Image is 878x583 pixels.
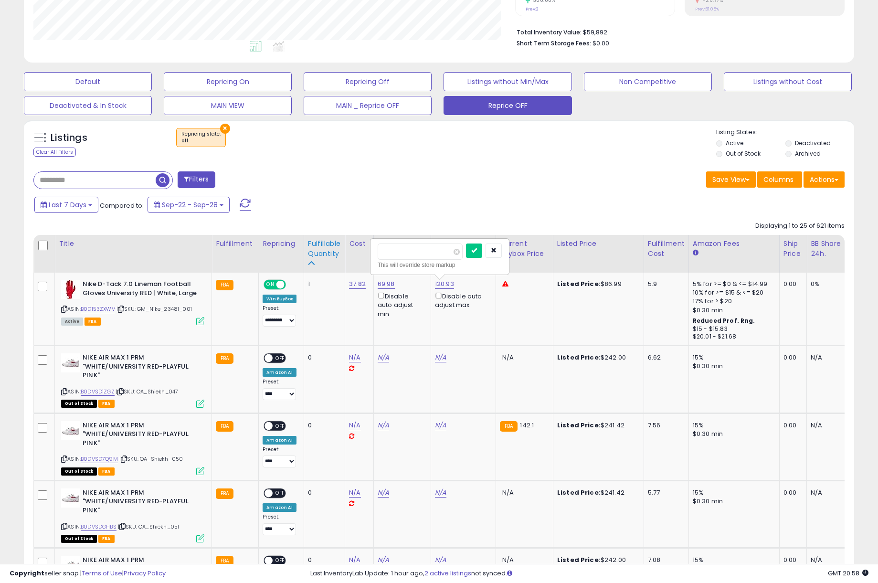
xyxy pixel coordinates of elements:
[378,488,389,498] a: N/A
[308,239,341,259] div: Fulfillable Quantity
[81,455,118,463] a: B0DVSD7Q9M
[61,400,97,408] span: All listings that are currently out of stock and unavailable for purchase on Amazon
[81,523,116,531] a: B0DVSDGHBS
[811,353,842,362] div: N/A
[81,305,115,313] a: B0D153ZXWV
[557,488,601,497] b: Listed Price:
[85,318,101,326] span: FBA
[557,239,640,249] div: Listed Price
[308,353,338,362] div: 0
[100,201,144,210] span: Compared to:
[693,280,772,288] div: 5% for >= $0 & <= $14.99
[59,239,208,249] div: Title
[263,446,296,468] div: Preset:
[557,279,601,288] b: Listed Price:
[726,149,761,158] label: Out of Stock
[349,488,360,498] a: N/A
[502,488,514,497] span: N/A
[648,421,681,430] div: 7.56
[51,131,87,145] h5: Listings
[220,124,230,134] button: ×
[216,421,233,432] small: FBA
[24,96,152,115] button: Deactivated & In Stock
[435,488,446,498] a: N/A
[755,222,845,231] div: Displaying 1 to 25 of 621 items
[444,96,571,115] button: Reprice OFF
[310,569,868,578] div: Last InventoryLab Update: 1 hour ago, not synced.
[49,200,86,210] span: Last 7 Days
[811,280,842,288] div: 0%
[648,280,681,288] div: 5.9
[263,514,296,535] div: Preset:
[304,72,432,91] button: Repricing Off
[164,96,292,115] button: MAIN VIEW
[349,239,370,249] div: Cost
[811,421,842,430] div: N/A
[378,291,423,318] div: Disable auto adjust min
[61,488,80,508] img: 31B+sQ176zL._SL40_.jpg
[181,130,221,145] span: Repricing state :
[273,489,288,497] span: OFF
[98,467,115,476] span: FBA
[693,288,772,297] div: 10% for >= $15 & <= $20
[763,175,793,184] span: Columns
[716,128,854,137] p: Listing States:
[98,535,115,543] span: FBA
[273,354,288,362] span: OFF
[304,96,432,115] button: MAIN _ Reprice OFF
[119,455,183,463] span: | SKU: OA_Shiekh_050
[693,362,772,371] div: $0.30 min
[693,430,772,438] div: $0.30 min
[61,535,97,543] span: All listings that are currently out of stock and unavailable for purchase on Amazon
[706,171,756,188] button: Save View
[592,39,609,48] span: $0.00
[10,569,44,578] strong: Copyright
[263,368,296,377] div: Amazon AI
[693,249,698,257] small: Amazon Fees.
[308,421,338,430] div: 0
[61,280,80,299] img: 41Lf6GSBGoL._SL40_.jpg
[216,239,254,249] div: Fulfillment
[263,295,296,303] div: Win BuyBox
[435,291,488,309] div: Disable auto adjust max
[61,353,204,406] div: ASIN:
[520,421,534,430] span: 142.1
[435,421,446,430] a: N/A
[285,281,300,289] span: OFF
[757,171,802,188] button: Columns
[435,279,454,289] a: 120.93
[98,400,115,408] span: FBA
[517,26,837,37] li: $59,892
[693,333,772,341] div: $20.01 - $21.68
[783,280,799,288] div: 0.00
[783,488,799,497] div: 0.00
[557,280,636,288] div: $86.99
[811,488,842,497] div: N/A
[61,280,204,324] div: ASIN:
[648,488,681,497] div: 5.77
[693,325,772,333] div: $15 - $15.83
[693,421,772,430] div: 15%
[724,72,852,91] button: Listings without Cost
[178,171,215,188] button: Filters
[216,280,233,290] small: FBA
[526,6,539,12] small: Prev: 2
[557,488,636,497] div: $241.42
[83,488,199,518] b: NIKE AIR MAX 1 PRM "WHITE/UNIVERSITY RED-PLAYFUL PINK"
[33,148,76,157] div: Clear All Filters
[61,467,97,476] span: All listings that are currently out of stock and unavailable for purchase on Amazon
[263,503,296,512] div: Amazon AI
[811,239,846,259] div: BB Share 24h.
[695,6,719,12] small: Prev: 81.05%
[83,280,199,300] b: Nike D-Tack 7.0 Lineman Football Gloves University RED | White, Large
[61,421,80,440] img: 31B+sQ176zL._SL40_.jpg
[648,239,685,259] div: Fulfillment Cost
[557,353,601,362] b: Listed Price:
[124,569,166,578] a: Privacy Policy
[263,379,296,400] div: Preset:
[795,149,821,158] label: Archived
[216,488,233,499] small: FBA
[264,281,276,289] span: ON
[24,72,152,91] button: Default
[693,297,772,306] div: 17% for > $20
